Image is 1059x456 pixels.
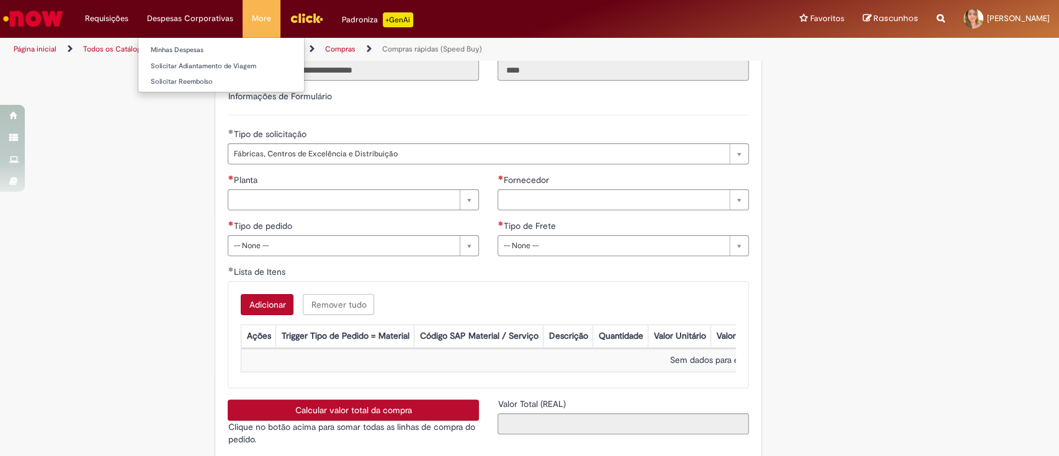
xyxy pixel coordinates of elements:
[863,13,918,25] a: Rascunhos
[9,38,697,61] ul: Trilhas de página
[233,144,723,164] span: Fábricas, Centros de Excelência e Distribuição
[228,267,233,272] span: Obrigatório Preenchido
[233,128,308,140] span: Tipo de solicitação
[325,44,355,54] a: Compras
[228,91,331,102] label: Informações de Formulário
[228,400,479,421] button: Calcular valor total da compra
[648,325,711,348] th: Valor Unitário
[138,43,304,57] a: Minhas Despesas
[147,12,233,25] span: Despesas Corporativas
[138,75,304,89] a: Solicitar Reembolso
[342,12,413,27] div: Padroniza
[498,398,568,409] span: Somente leitura - Valor Total (REAL)
[810,12,844,25] span: Favoritos
[987,13,1050,24] span: [PERSON_NAME]
[228,221,233,226] span: Necessários
[252,12,271,25] span: More
[138,37,305,92] ul: Despesas Corporativas
[228,189,479,210] a: Limpar campo Planta
[498,413,749,434] input: Valor Total (REAL)
[498,221,503,226] span: Necessários
[503,220,558,231] span: Tipo de Frete
[414,325,543,348] th: Código SAP Material / Serviço
[382,44,482,54] a: Compras rápidas (Speed Buy)
[241,325,276,348] th: Ações
[14,44,56,54] a: Página inicial
[228,129,233,134] span: Obrigatório Preenchido
[503,174,551,186] span: Fornecedor
[503,236,723,256] span: -- None --
[233,220,294,231] span: Tipo de pedido
[498,398,568,410] label: Somente leitura - Valor Total (REAL)
[276,325,414,348] th: Trigger Tipo de Pedido = Material
[498,189,749,210] a: Limpar campo Fornecedor
[233,174,259,186] span: Planta
[593,325,648,348] th: Quantidade
[383,12,413,27] p: +GenAi
[543,325,593,348] th: Descrição
[711,325,790,348] th: Valor Total Moeda
[228,421,479,445] p: Clique no botão acima para somar todas as linhas de compra do pedido.
[498,60,749,81] input: Código da Unidade
[1,6,65,31] img: ServiceNow
[228,175,233,180] span: Necessários
[498,175,503,180] span: Necessários
[85,12,128,25] span: Requisições
[290,9,323,27] img: click_logo_yellow_360x200.png
[241,294,293,315] button: Add a row for Lista de Itens
[138,60,304,73] a: Solicitar Adiantamento de Viagem
[83,44,149,54] a: Todos os Catálogos
[233,266,287,277] span: Lista de Itens
[228,60,479,81] input: Título
[233,236,454,256] span: -- None --
[874,12,918,24] span: Rascunhos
